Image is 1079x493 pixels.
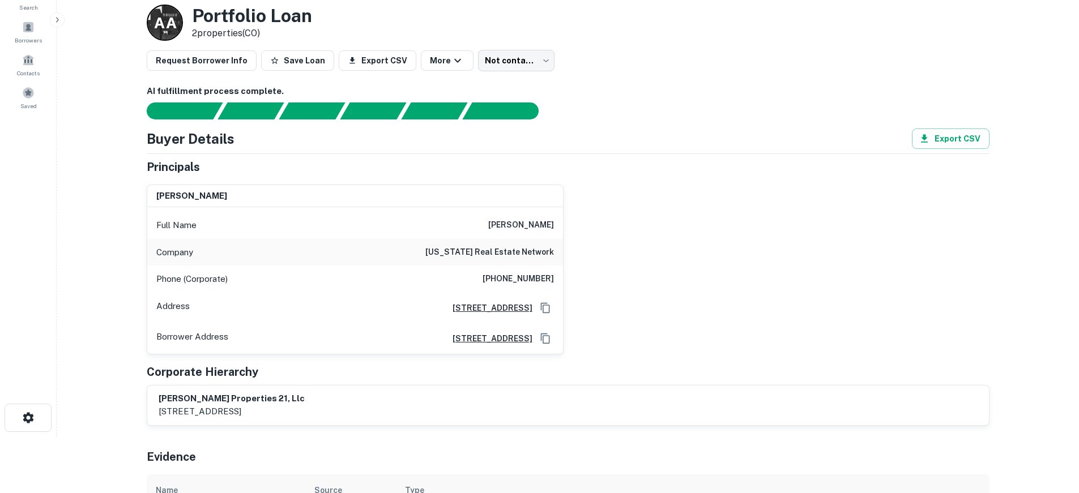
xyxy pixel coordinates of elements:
span: Saved [20,101,37,110]
a: A A [147,5,183,41]
h6: [PHONE_NUMBER] [483,272,554,286]
div: Sending borrower request to AI... [133,102,218,119]
button: Copy Address [537,330,554,347]
button: Copy Address [537,299,554,316]
p: Address [156,299,190,316]
a: Contacts [3,49,53,80]
h6: [PERSON_NAME] [156,190,227,203]
h5: Principals [147,158,200,175]
span: Search [19,3,38,12]
p: [STREET_ADDRESS] [159,405,305,418]
button: Export CSV [339,50,416,71]
a: Borrowers [3,16,53,47]
h6: AI fulfillment process complete. [147,85,990,98]
div: Principals found, AI now looking for contact information... [340,102,406,119]
iframe: Chat Widget [1022,402,1079,457]
button: Export CSV [912,128,990,149]
a: [STREET_ADDRESS] [443,332,532,345]
p: 2 properties (CO) [192,27,312,40]
button: Request Borrower Info [147,50,257,71]
div: Principals found, still searching for contact information. This may take time... [401,102,467,119]
a: [STREET_ADDRESS] [443,302,532,314]
span: Contacts [17,68,40,78]
button: More [421,50,474,71]
h3: Portfolio Loan [192,5,312,27]
h4: Buyer Details [147,128,234,149]
div: Not contacted [478,50,555,71]
p: Company [156,246,193,259]
h6: [PERSON_NAME] properties 21, llc [159,392,305,405]
h6: [US_STATE] real estate network [425,246,554,259]
h5: Evidence [147,448,196,465]
p: Phone (Corporate) [156,272,228,286]
p: Borrower Address [156,330,228,347]
span: Borrowers [15,36,42,45]
h5: Corporate Hierarchy [147,363,258,380]
p: Full Name [156,218,197,232]
button: Save Loan [261,50,334,71]
div: Your request is received and processing... [217,102,284,119]
p: A A [154,12,176,34]
a: Saved [3,82,53,113]
h6: [PERSON_NAME] [488,218,554,232]
div: Documents found, AI parsing details... [279,102,345,119]
div: AI fulfillment process complete. [463,102,552,119]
